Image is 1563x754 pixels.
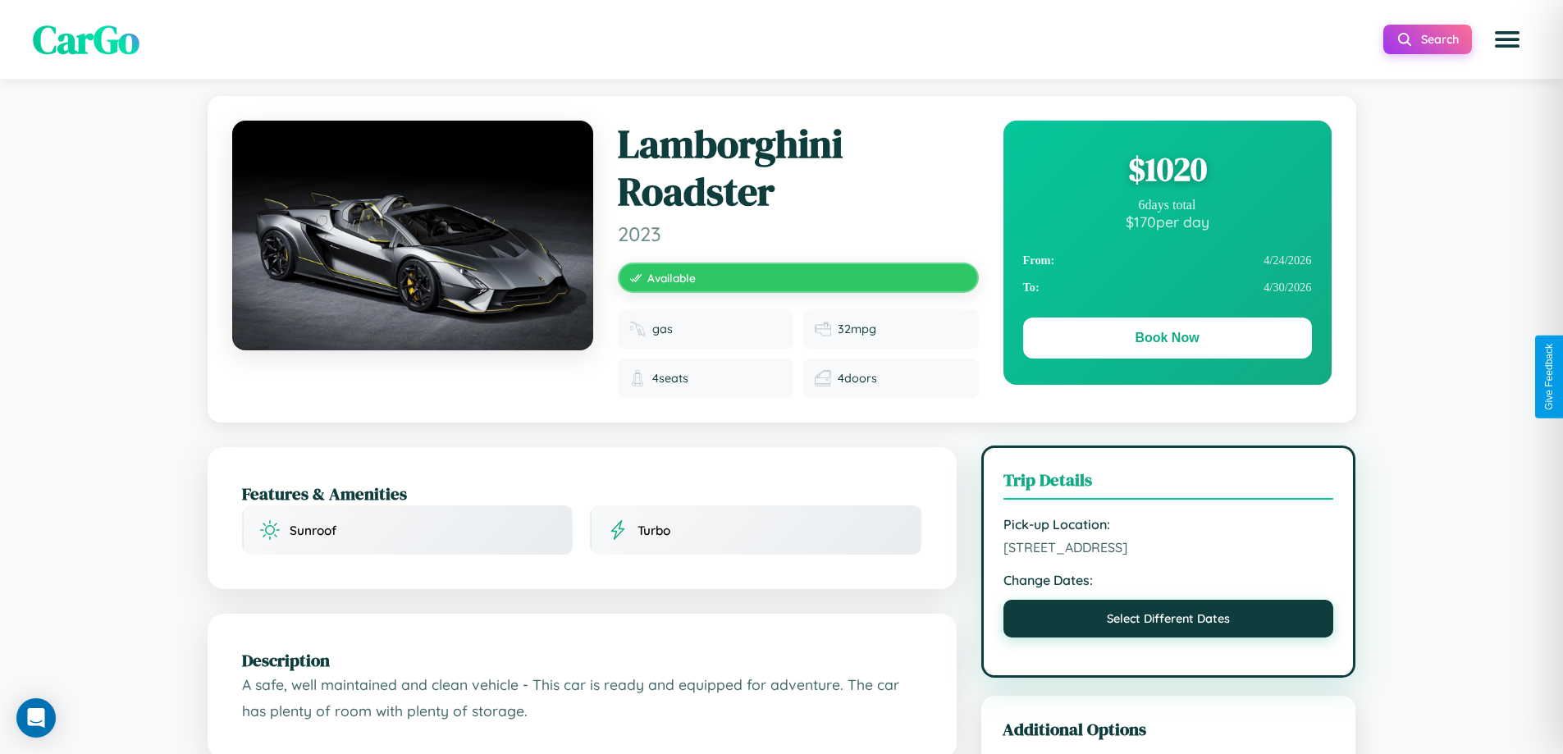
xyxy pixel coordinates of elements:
[33,12,139,66] span: CarGo
[242,672,922,724] p: A safe, well maintained and clean vehicle - This car is ready and equipped for adventure. The car...
[647,271,696,285] span: Available
[242,482,922,505] h2: Features & Amenities
[652,371,688,386] span: 4 seats
[1023,254,1055,267] strong: From:
[838,371,877,386] span: 4 doors
[638,523,670,538] span: Turbo
[629,370,646,386] img: Seats
[290,523,336,538] span: Sunroof
[232,121,593,350] img: Lamborghini Roadster 2023
[1003,572,1334,588] strong: Change Dates:
[618,222,979,246] span: 2023
[1023,281,1040,295] strong: To:
[1003,717,1335,741] h3: Additional Options
[1023,247,1312,274] div: 4 / 24 / 2026
[1003,468,1334,500] h3: Trip Details
[1003,516,1334,532] strong: Pick-up Location:
[1383,25,1472,54] button: Search
[1543,344,1555,410] div: Give Feedback
[1003,539,1334,555] span: [STREET_ADDRESS]
[1023,318,1312,359] button: Book Now
[618,121,979,215] h1: Lamborghini Roadster
[1421,32,1459,47] span: Search
[838,322,876,336] span: 32 mpg
[1484,16,1530,62] button: Open menu
[242,648,922,672] h2: Description
[652,322,673,336] span: gas
[629,321,646,337] img: Fuel type
[16,698,56,738] div: Open Intercom Messenger
[1023,212,1312,231] div: $ 170 per day
[815,321,831,337] img: Fuel efficiency
[1003,600,1334,637] button: Select Different Dates
[1023,274,1312,301] div: 4 / 30 / 2026
[1023,147,1312,191] div: $ 1020
[815,370,831,386] img: Doors
[1023,198,1312,212] div: 6 days total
